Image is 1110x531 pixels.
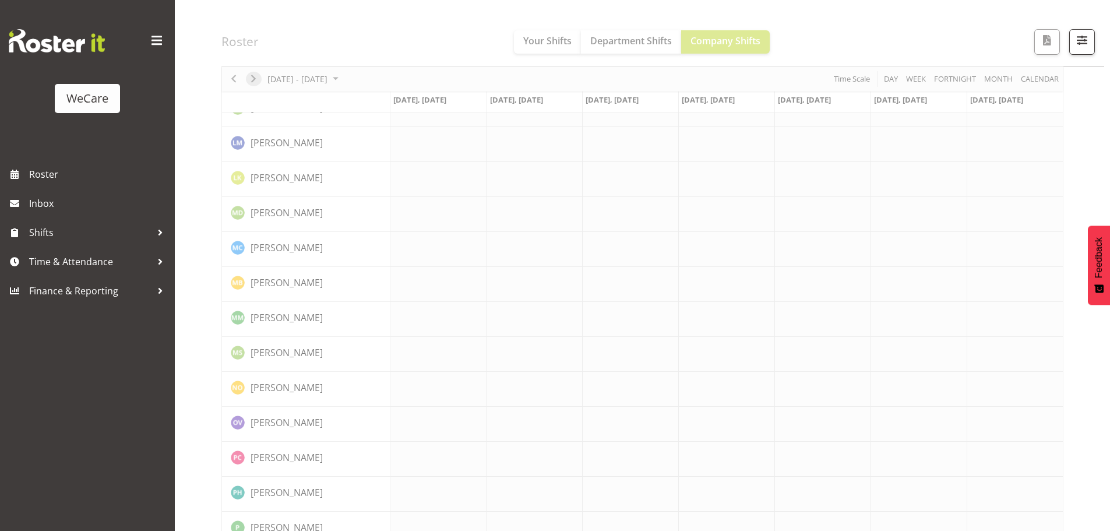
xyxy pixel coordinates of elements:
[29,166,169,183] span: Roster
[66,90,108,107] div: WeCare
[29,224,151,241] span: Shifts
[29,253,151,270] span: Time & Attendance
[29,195,169,212] span: Inbox
[1088,226,1110,305] button: Feedback - Show survey
[1069,29,1095,55] button: Filter Shifts
[1094,237,1104,278] span: Feedback
[29,282,151,300] span: Finance & Reporting
[9,29,105,52] img: Rosterit website logo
